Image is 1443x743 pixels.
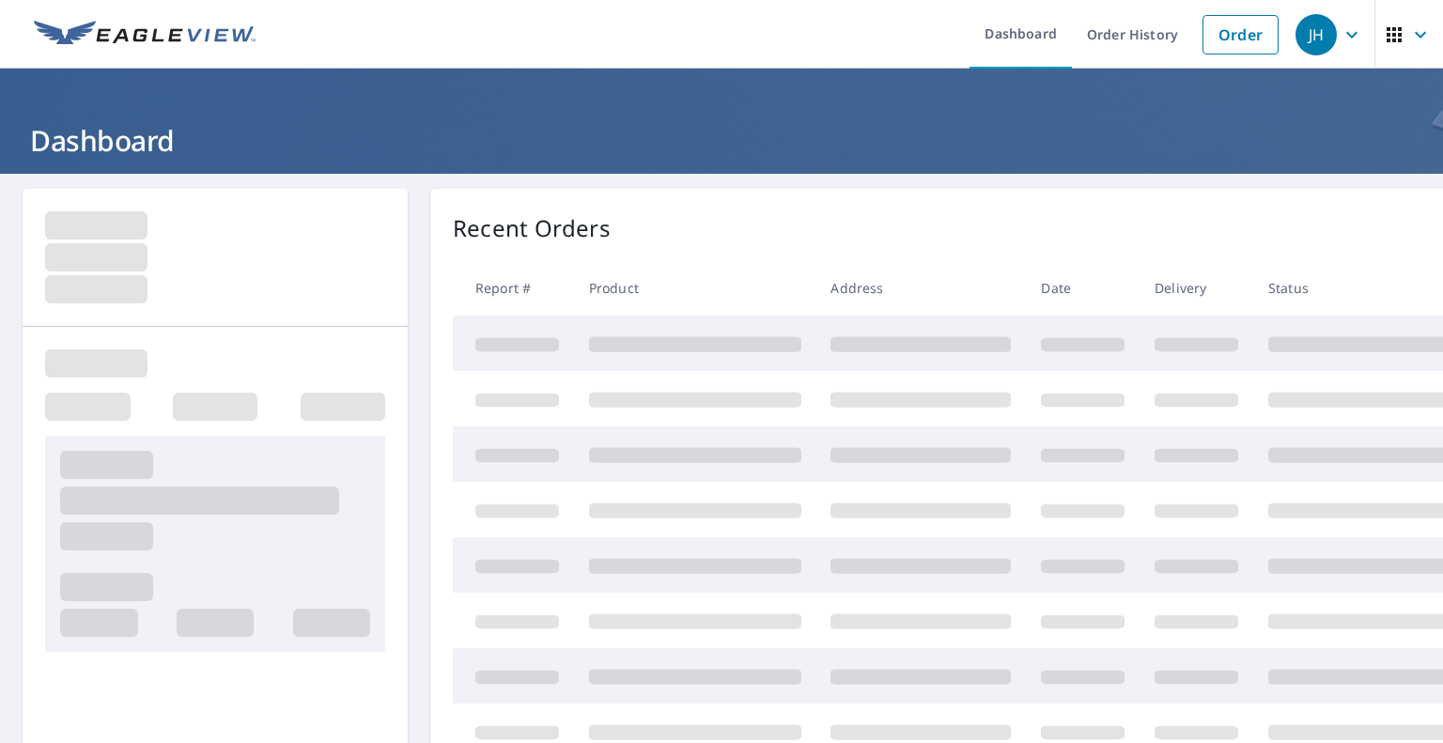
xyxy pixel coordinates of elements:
p: Recent Orders [453,211,611,245]
th: Date [1026,260,1140,316]
th: Address [815,260,1026,316]
h1: Dashboard [23,121,1420,160]
a: Order [1202,15,1279,54]
th: Delivery [1140,260,1253,316]
img: EV Logo [34,21,256,49]
div: JH [1296,14,1337,55]
th: Report # [453,260,574,316]
th: Product [574,260,816,316]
